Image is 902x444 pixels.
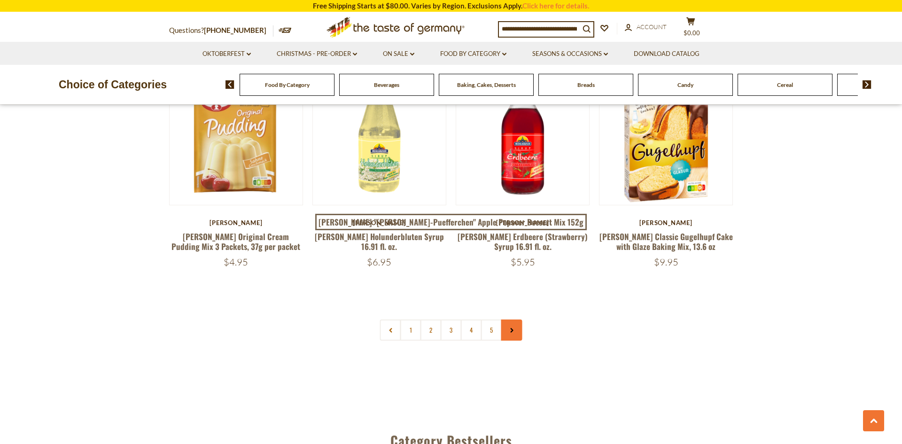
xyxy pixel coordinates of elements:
span: $9.95 [654,256,678,268]
a: [PERSON_NAME] Classic Gugelhupf Cake with Glaze Baking Mix, 13.6 oz [599,231,733,252]
a: [PHONE_NUMBER] [204,26,266,34]
div: [PERSON_NAME] [599,219,733,226]
div: [PERSON_NAME] [169,219,303,226]
img: Muehlhauser Holunderbluten Syrup 16.91 fl. oz. [313,72,446,205]
a: Beverages [374,81,399,88]
a: 2 [420,319,442,341]
a: [PERSON_NAME] Holunderbluten Syrup 16.91 fl. oz. [315,231,444,252]
a: 4 [461,319,482,341]
span: $0.00 [684,29,700,37]
a: Account [625,22,667,32]
a: Breads [577,81,595,88]
a: [PERSON_NAME] Erdbeere (Strawberry) Syrup 16.91 fl. oz. [458,231,588,252]
a: Baking, Cakes, Desserts [457,81,516,88]
img: Muehlhauser Erdbeere (Strawberry) Syrup 16.91 fl. oz. [456,72,589,205]
img: Dr. Oetker Classic Gugelhupf Cake with Glaze Baking Mix, 13.6 oz [599,72,732,205]
a: [PERSON_NAME] "[PERSON_NAME]-Puefferchen" Apple Popover Dessert Mix 152g [315,214,587,231]
span: $5.95 [511,256,535,268]
span: Account [637,23,667,31]
img: next arrow [863,80,871,89]
p: Questions? [169,24,273,37]
a: 3 [441,319,462,341]
a: Food By Category [265,81,310,88]
a: Christmas - PRE-ORDER [277,49,357,59]
a: Food By Category [440,49,506,59]
a: [PERSON_NAME] Original Cream Pudding Mix 3 Packets, 37g per packet [171,231,300,252]
a: On Sale [383,49,414,59]
img: Dr. Oetker Original Cream Pudding Mix 3 Packets, 37g per packet [170,72,303,205]
a: Cereal [777,81,793,88]
span: $6.95 [367,256,391,268]
a: 1 [400,319,421,341]
img: previous arrow [225,80,234,89]
a: Download Catalog [634,49,700,59]
a: 5 [481,319,502,341]
a: Seasons & Occasions [532,49,608,59]
a: Click here for details. [522,1,589,10]
button: $0.00 [676,17,705,40]
a: Candy [677,81,693,88]
a: Oktoberfest [202,49,251,59]
div: [PERSON_NAME] [312,219,446,226]
span: $4.95 [224,256,248,268]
